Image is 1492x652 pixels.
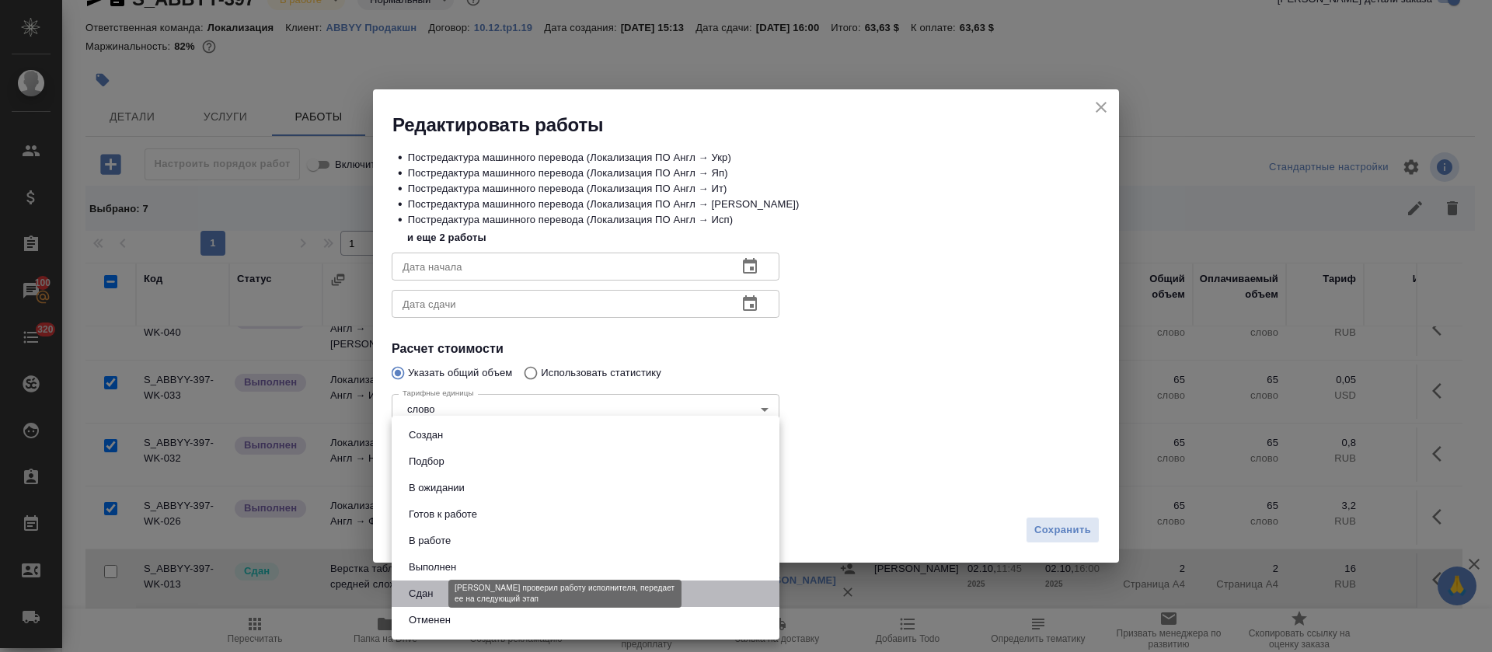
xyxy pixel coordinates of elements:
[404,559,461,576] button: Выполнен
[404,427,448,444] button: Создан
[404,532,455,549] button: В работе
[404,585,437,602] button: Сдан
[404,479,469,497] button: В ожидании
[404,506,482,523] button: Готов к работе
[404,612,455,629] button: Отменен
[404,453,449,470] button: Подбор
